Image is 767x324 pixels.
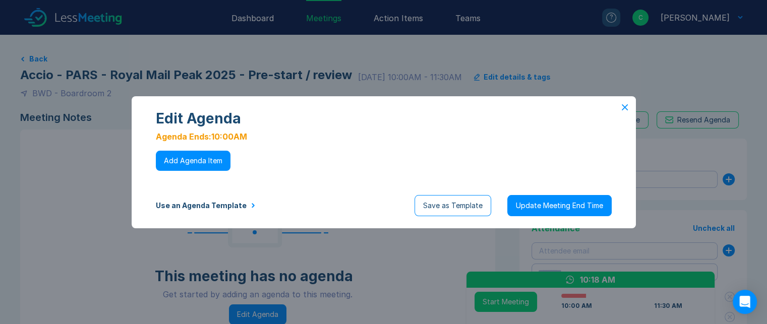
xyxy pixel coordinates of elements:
button: Add Agenda Item [156,151,230,171]
div: Agenda Ends: 10:00AM [156,131,612,143]
button: Save as Template [415,195,491,216]
div: Edit Agenda [156,110,612,126]
div: Open Intercom Messenger [733,290,757,314]
button: Update Meeting End Time [507,195,612,216]
button: Use an Agenda Template [156,202,256,210]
